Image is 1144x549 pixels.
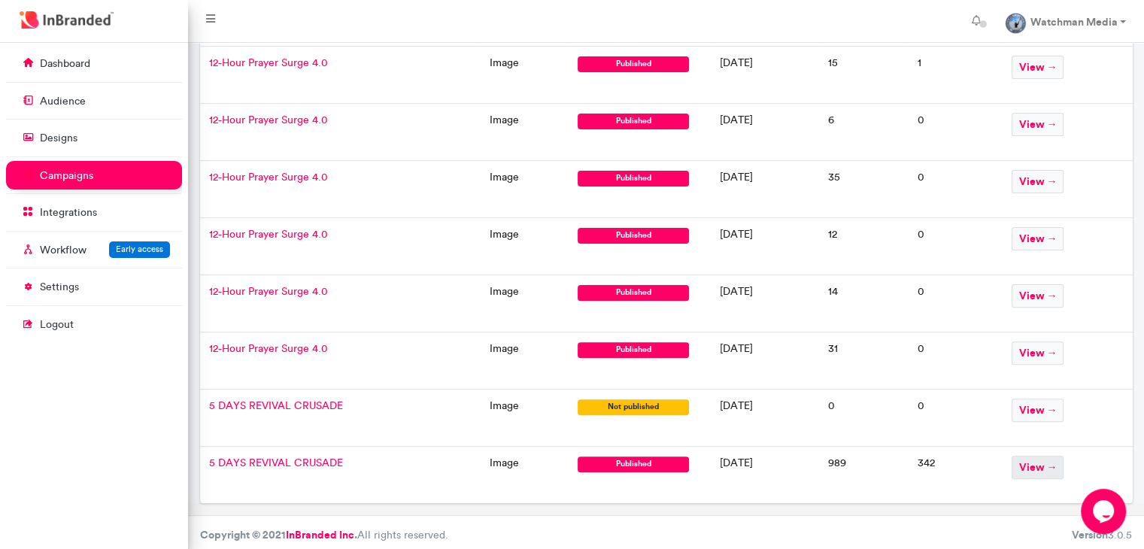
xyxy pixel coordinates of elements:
[286,528,354,541] a: InBranded Inc
[209,56,328,69] span: 12-Hour Prayer Surge 4.0
[908,332,1003,390] td: 0
[711,275,819,332] td: [DATE]
[819,104,908,161] td: 6
[578,56,689,72] span: published
[40,94,86,109] p: audience
[16,8,117,32] img: InBranded Logo
[40,205,97,220] p: integrations
[578,399,689,415] span: not published
[711,47,819,104] td: [DATE]
[578,114,689,129] span: published
[908,161,1003,218] td: 0
[578,456,689,472] span: published
[1012,341,1064,365] span: view →
[1004,12,1027,35] img: profile dp
[116,244,163,254] span: Early access
[908,104,1003,161] td: 0
[481,390,569,447] td: image
[578,171,689,187] span: published
[819,275,908,332] td: 14
[578,285,689,301] span: published
[819,161,908,218] td: 35
[908,47,1003,104] td: 1
[40,243,86,258] p: Workflow
[711,390,819,447] td: [DATE]
[209,171,328,184] span: 12-Hour Prayer Surge 4.0
[711,332,819,390] td: [DATE]
[711,447,819,504] td: [DATE]
[481,332,569,390] td: image
[711,104,819,161] td: [DATE]
[908,275,1003,332] td: 0
[481,47,569,104] td: image
[1081,489,1129,534] iframe: chat widget
[209,285,328,298] span: 12-Hour Prayer Surge 4.0
[209,399,343,412] span: 5 DAYS REVIVAL CRUSADE
[578,228,689,244] span: published
[711,161,819,218] td: [DATE]
[1012,56,1064,79] span: view →
[481,447,569,504] td: image
[481,161,569,218] td: image
[908,447,1003,504] td: 342
[908,218,1003,275] td: 0
[1012,170,1064,193] span: view →
[209,456,343,469] span: 5 DAYS REVIVAL CRUSADE
[1012,399,1064,422] span: view →
[481,218,569,275] td: image
[1012,113,1064,136] span: view →
[578,342,689,358] span: published
[711,218,819,275] td: [DATE]
[209,114,328,126] span: 12-Hour Prayer Surge 4.0
[1012,284,1064,308] span: view →
[481,104,569,161] td: image
[1012,227,1064,250] span: view →
[40,131,77,146] p: designs
[819,47,908,104] td: 15
[1030,15,1117,29] strong: Watchman Media
[200,528,357,541] strong: Copyright © 2021 .
[819,332,908,390] td: 31
[481,275,569,332] td: image
[40,317,74,332] p: logout
[819,218,908,275] td: 12
[40,56,90,71] p: dashboard
[819,390,908,447] td: 0
[209,342,328,355] span: 12-Hour Prayer Surge 4.0
[40,168,93,184] p: campaigns
[40,280,79,295] p: settings
[908,390,1003,447] td: 0
[1072,528,1132,543] div: 3.0.5
[819,447,908,504] td: 989
[1072,528,1108,541] b: Version
[209,228,328,241] span: 12-Hour Prayer Surge 4.0
[1012,456,1064,479] span: view →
